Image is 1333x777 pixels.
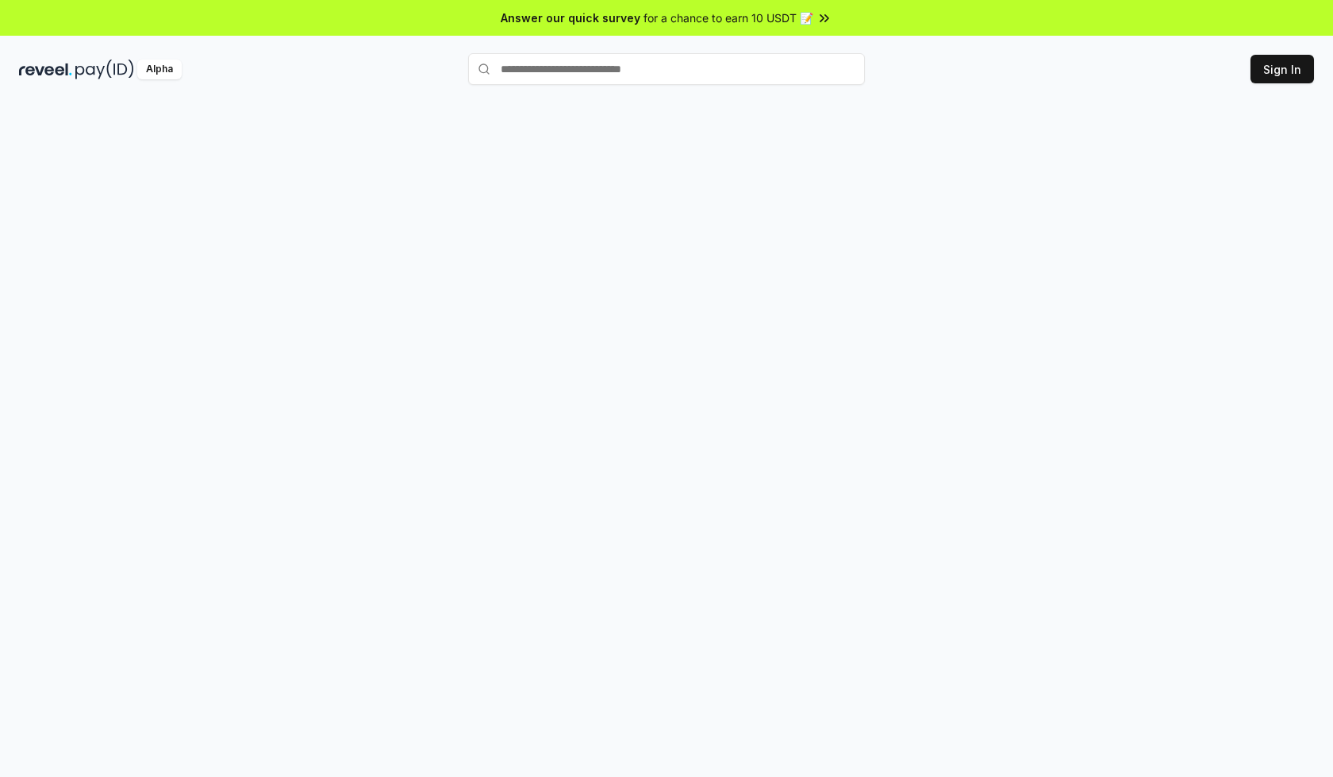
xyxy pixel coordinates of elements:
[1250,55,1314,83] button: Sign In
[501,10,640,26] span: Answer our quick survey
[137,60,182,79] div: Alpha
[643,10,813,26] span: for a chance to earn 10 USDT 📝
[19,60,72,79] img: reveel_dark
[75,60,134,79] img: pay_id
